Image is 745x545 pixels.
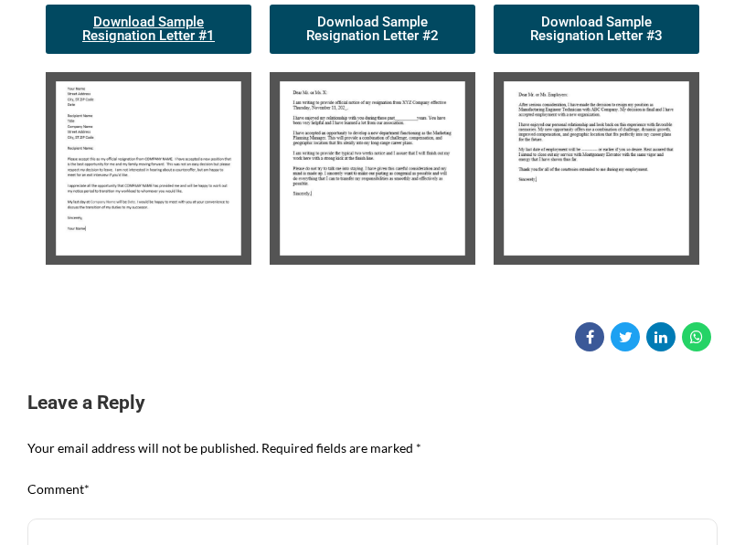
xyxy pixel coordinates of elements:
h3: Leave a Reply [27,390,718,416]
a: Share on Twitter [611,322,640,351]
a: Share on WhatsApp [682,322,711,351]
a: Download Sample Resignation Letter #3 [494,5,699,54]
span: Download Sample Resignation Letter #1 [68,16,229,43]
span: Download Sample Resignation Letter #2 [292,16,453,43]
span: Download Sample Resignation Letter #3 [516,16,677,43]
a: Download Sample Resignation Letter #1 [46,5,251,54]
a: Download Sample Resignation Letter #2 [270,5,475,54]
label: Comment [27,481,90,497]
p: Your email address will not be published. Required fields are marked * [27,436,718,459]
a: Share on Linkedin [646,322,676,351]
a: Share on Facebook [575,322,604,351]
